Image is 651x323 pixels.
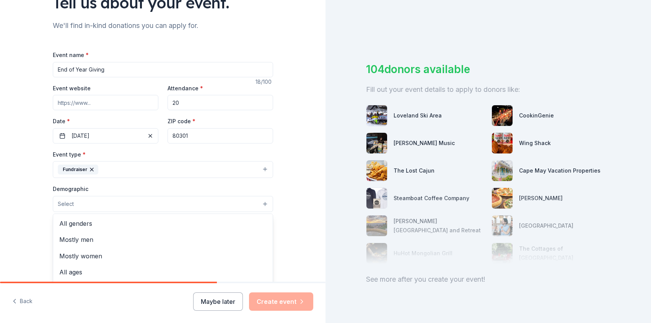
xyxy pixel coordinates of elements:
button: Select [53,196,273,212]
span: Select [58,199,74,209]
div: Select [53,214,273,305]
span: All genders [59,219,267,228]
span: Mostly men [59,235,267,245]
span: All ages [59,267,267,277]
span: Mostly women [59,251,267,261]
